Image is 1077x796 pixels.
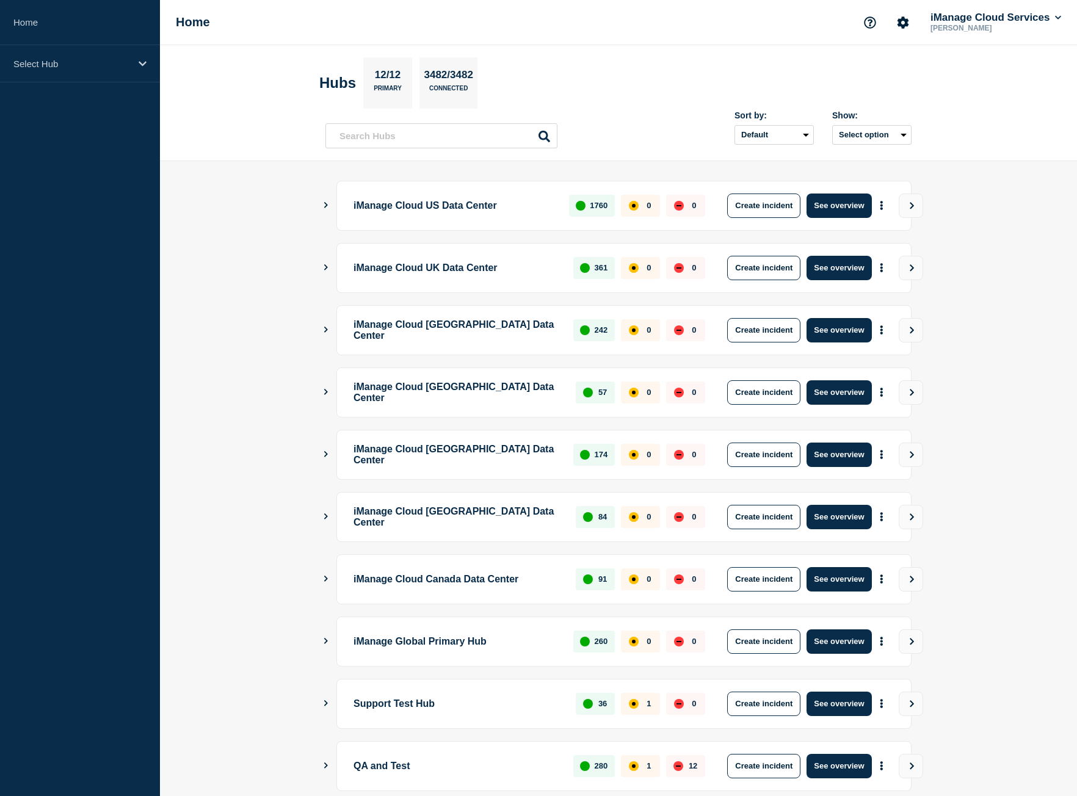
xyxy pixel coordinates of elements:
p: 0 [692,699,696,708]
button: View [899,380,923,405]
p: 0 [692,325,696,335]
div: down [674,512,684,522]
button: Select option [832,125,912,145]
p: 57 [598,388,607,397]
p: 242 [595,325,608,335]
button: See overview [807,256,871,280]
div: affected [629,512,639,522]
div: up [580,761,590,771]
p: 0 [647,388,651,397]
div: up [583,388,593,397]
p: 12 [689,761,697,770]
button: Show Connected Hubs [323,699,329,708]
p: 0 [647,637,651,646]
div: up [580,637,590,646]
div: up [583,512,593,522]
p: 174 [595,450,608,459]
button: Show Connected Hubs [323,574,329,584]
button: More actions [874,256,890,279]
div: affected [629,201,639,211]
button: View [899,443,923,467]
button: Create incident [727,380,800,405]
div: affected [629,388,639,397]
button: Create incident [727,443,800,467]
div: affected [629,263,639,273]
p: 36 [598,699,607,708]
p: 0 [692,574,696,584]
p: 0 [692,450,696,459]
button: More actions [874,692,890,715]
h1: Home [176,15,210,29]
p: 0 [692,263,696,272]
button: See overview [807,380,871,405]
p: 3482/3482 [419,69,477,85]
p: 0 [647,325,651,335]
button: See overview [807,318,871,342]
button: More actions [874,443,890,466]
div: affected [629,450,639,460]
button: Create incident [727,318,800,342]
button: Create incident [727,629,800,654]
button: Show Connected Hubs [323,325,329,335]
div: up [580,325,590,335]
p: QA and Test [354,754,559,778]
input: Search Hubs [325,123,557,148]
button: View [899,567,923,592]
button: Create incident [727,754,800,778]
div: up [580,263,590,273]
button: See overview [807,443,871,467]
p: 1760 [590,201,607,210]
p: 1 [647,699,651,708]
button: More actions [874,754,890,777]
p: iManage Cloud [GEOGRAPHIC_DATA] Data Center [354,318,559,342]
p: 0 [692,637,696,646]
button: More actions [874,505,890,528]
div: down [674,574,684,584]
p: iManage Cloud UK Data Center [354,256,559,280]
button: More actions [874,568,890,590]
p: Support Test Hub [354,692,562,716]
p: 12/12 [370,69,405,85]
button: View [899,629,923,654]
button: Show Connected Hubs [323,637,329,646]
p: 0 [647,201,651,210]
div: down [674,263,684,273]
button: See overview [807,692,871,716]
p: 84 [598,512,607,521]
button: More actions [874,381,890,403]
p: iManage Global Primary Hub [354,629,559,654]
button: Show Connected Hubs [323,201,329,210]
div: affected [629,637,639,646]
p: 0 [647,450,651,459]
p: 0 [647,263,651,272]
div: down [674,201,684,211]
button: See overview [807,567,871,592]
p: 260 [595,637,608,646]
button: More actions [874,630,890,653]
button: Create incident [727,194,800,218]
h2: Hubs [319,74,356,92]
button: View [899,256,923,280]
button: View [899,692,923,716]
button: Show Connected Hubs [323,263,329,272]
p: Primary [374,85,402,98]
button: Account settings [890,10,916,35]
p: Connected [429,85,468,98]
button: Show Connected Hubs [323,388,329,397]
p: iManage Cloud Canada Data Center [354,567,562,592]
button: View [899,754,923,778]
button: View [899,318,923,342]
div: down [674,699,684,709]
div: down [673,761,683,771]
button: Create incident [727,505,800,529]
div: down [674,388,684,397]
p: 1 [647,761,651,770]
div: affected [629,574,639,584]
p: iManage Cloud [GEOGRAPHIC_DATA] Data Center [354,443,559,467]
button: Create incident [727,256,800,280]
p: 361 [595,263,608,272]
div: up [580,450,590,460]
p: iManage Cloud [GEOGRAPHIC_DATA] Data Center [354,380,562,405]
button: See overview [807,754,871,778]
p: 0 [692,201,696,210]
